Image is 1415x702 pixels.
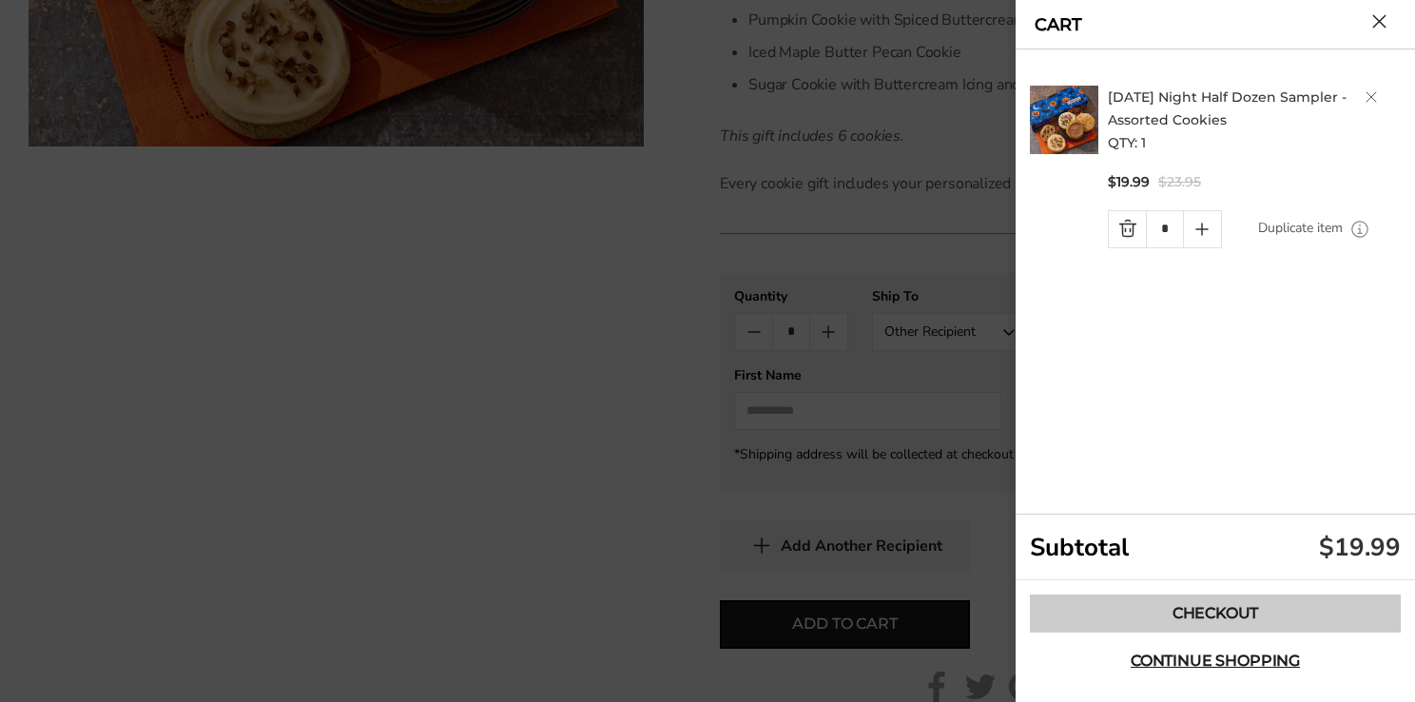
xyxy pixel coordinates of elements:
[1372,14,1386,29] button: Close cart
[15,630,197,687] iframe: Sign Up via Text for Offers
[1131,653,1300,669] span: Continue shopping
[1158,173,1201,191] span: $23.95
[1016,515,1415,580] div: Subtotal
[1108,173,1150,191] span: $19.99
[1184,211,1221,247] a: Quantity plus button
[1258,218,1343,239] a: Duplicate item
[1030,86,1098,154] img: C. Krueger's. image
[1146,211,1183,247] input: Quantity Input
[1319,531,1401,564] div: $19.99
[1109,211,1146,247] a: Quantity minus button
[1030,595,1401,633] a: Checkout
[1030,642,1401,680] button: Continue shopping
[1366,91,1377,103] a: Delete product
[1108,86,1406,154] h2: QTY: 1
[1108,88,1347,128] a: [DATE] Night Half Dozen Sampler - Assorted Cookies
[1035,16,1082,33] a: CART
